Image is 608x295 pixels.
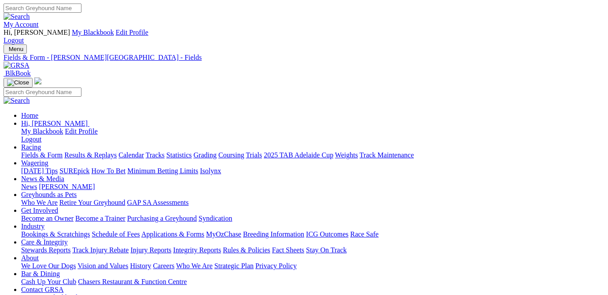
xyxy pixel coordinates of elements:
a: Injury Reports [130,246,171,254]
a: Retire Your Greyhound [59,199,125,206]
div: My Account [4,29,604,44]
a: Trials [246,151,262,159]
img: logo-grsa-white.png [34,77,41,84]
a: Logout [21,135,41,143]
a: Fields & Form [21,151,63,159]
div: Racing [21,151,604,159]
a: We Love Our Dogs [21,262,76,270]
span: Hi, [PERSON_NAME] [21,120,88,127]
img: Close [7,79,29,86]
div: About [21,262,604,270]
a: Weights [335,151,358,159]
a: Cash Up Your Club [21,278,76,285]
img: Search [4,13,30,21]
a: Industry [21,222,44,230]
a: Contact GRSA [21,286,63,293]
a: Vision and Values [77,262,128,270]
a: [DATE] Tips [21,167,58,175]
a: Care & Integrity [21,238,68,246]
a: [PERSON_NAME] [39,183,95,190]
a: Track Maintenance [360,151,414,159]
a: 2025 TAB Adelaide Cup [264,151,333,159]
a: Greyhounds as Pets [21,191,77,198]
a: Race Safe [350,230,378,238]
a: Wagering [21,159,48,167]
a: Syndication [199,215,232,222]
a: Privacy Policy [255,262,297,270]
a: Tracks [146,151,165,159]
a: Schedule of Fees [92,230,140,238]
a: Fields & Form - [PERSON_NAME][GEOGRAPHIC_DATA] - Fields [4,54,604,62]
a: News & Media [21,175,64,182]
a: Isolynx [200,167,221,175]
a: Become a Trainer [75,215,125,222]
a: ICG Outcomes [306,230,348,238]
a: Who We Are [176,262,213,270]
div: News & Media [21,183,604,191]
a: Stay On Track [306,246,346,254]
a: Coursing [218,151,244,159]
div: Hi, [PERSON_NAME] [21,127,604,143]
a: My Blackbook [21,127,63,135]
a: Results & Replays [64,151,117,159]
a: Breeding Information [243,230,304,238]
a: About [21,254,39,262]
a: BlkBook [4,69,31,77]
button: Toggle navigation [4,44,27,54]
div: Get Involved [21,215,604,222]
a: Hi, [PERSON_NAME] [21,120,89,127]
a: News [21,183,37,190]
a: Chasers Restaurant & Function Centre [78,278,187,285]
a: GAP SA Assessments [127,199,189,206]
a: History [130,262,151,270]
a: Calendar [118,151,144,159]
input: Search [4,4,81,13]
a: Fact Sheets [272,246,304,254]
a: Edit Profile [116,29,148,36]
a: Minimum Betting Limits [127,167,198,175]
input: Search [4,87,81,97]
span: Hi, [PERSON_NAME] [4,29,70,36]
img: Search [4,97,30,105]
a: Statistics [166,151,192,159]
a: Get Involved [21,207,58,214]
a: Rules & Policies [223,246,270,254]
a: Applications & Forms [141,230,204,238]
a: Track Injury Rebate [72,246,129,254]
a: Logout [4,36,24,44]
a: My Blackbook [72,29,114,36]
a: Bookings & Scratchings [21,230,90,238]
div: Greyhounds as Pets [21,199,604,207]
button: Toggle navigation [4,78,33,87]
img: GRSA [4,62,29,69]
a: SUREpick [59,167,89,175]
a: Home [21,112,38,119]
div: Bar & Dining [21,278,604,286]
span: BlkBook [5,69,31,77]
a: Stewards Reports [21,246,70,254]
a: MyOzChase [206,230,241,238]
a: Who We Are [21,199,58,206]
a: Racing [21,143,41,151]
div: Wagering [21,167,604,175]
a: Edit Profile [65,127,98,135]
a: My Account [4,21,39,28]
a: How To Bet [92,167,126,175]
span: Menu [9,46,23,52]
div: Care & Integrity [21,246,604,254]
a: Grading [194,151,217,159]
div: Industry [21,230,604,238]
a: Bar & Dining [21,270,60,277]
a: Integrity Reports [173,246,221,254]
a: Become an Owner [21,215,74,222]
a: Strategic Plan [214,262,254,270]
a: Purchasing a Greyhound [127,215,197,222]
a: Careers [153,262,174,270]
